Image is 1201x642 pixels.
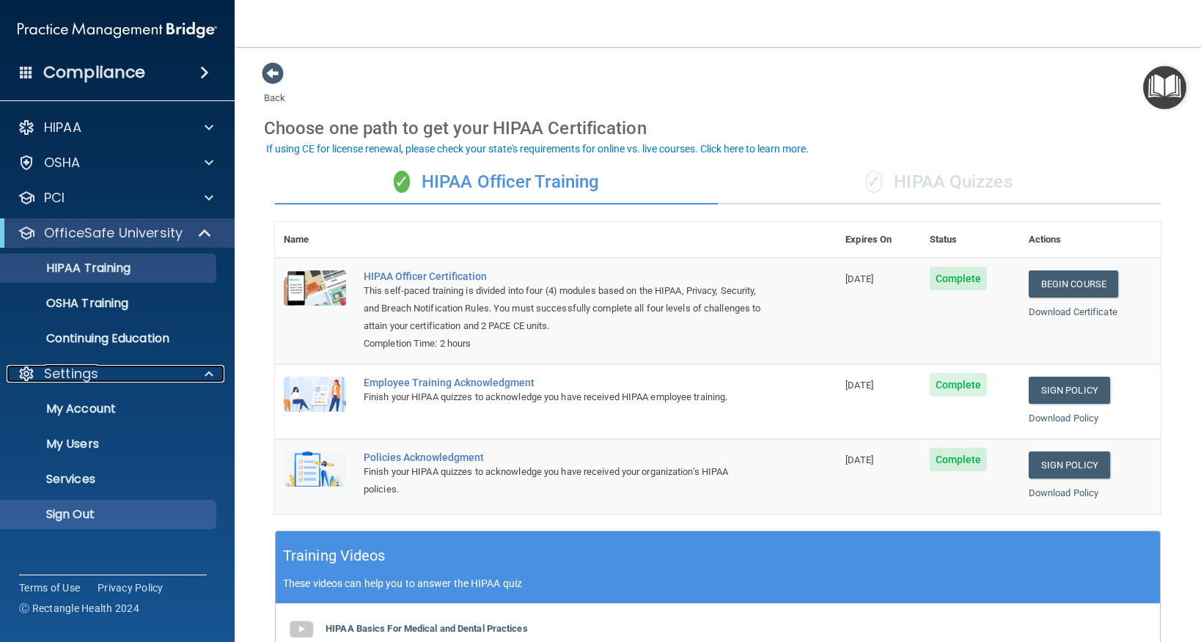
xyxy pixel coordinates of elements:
[18,224,213,242] a: OfficeSafe University
[1020,222,1161,258] th: Actions
[18,154,213,171] a: OSHA
[10,261,131,276] p: HIPAA Training
[845,273,873,284] span: [DATE]
[264,107,1172,150] div: Choose one path to get your HIPAA Certification
[1029,377,1110,404] a: Sign Policy
[364,388,763,406] div: Finish your HIPAA quizzes to acknowledge you have received HIPAA employee training.
[364,463,763,498] div: Finish your HIPAA quizzes to acknowledge you have received your organization’s HIPAA policies.
[1029,451,1110,479] a: Sign Policy
[921,222,1020,258] th: Status
[44,365,98,383] p: Settings
[44,224,183,242] p: OfficeSafe University
[1029,306,1117,317] a: Download Certificate
[283,543,386,569] h5: Training Videos
[930,267,988,290] span: Complete
[266,144,809,154] div: If using CE for license renewal, please check your state's requirements for online vs. live cours...
[43,62,145,83] h4: Compliance
[10,296,128,311] p: OSHA Training
[18,365,213,383] a: Settings
[364,282,763,335] div: This self-paced training is divided into four (4) modules based on the HIPAA, Privacy, Security, ...
[1029,270,1118,298] a: Begin Course
[930,373,988,396] span: Complete
[364,451,763,463] div: Policies Acknowledgment
[264,75,285,103] a: Back
[364,377,763,388] div: Employee Training Acknowledgment
[930,448,988,471] span: Complete
[19,580,80,595] a: Terms of Use
[364,270,763,282] a: HIPAA Officer Certification
[10,331,210,346] p: Continuing Education
[718,160,1161,204] div: HIPAA Quizzes
[326,623,528,634] b: HIPAA Basics For Medical and Dental Practices
[866,171,882,193] span: ✓
[10,472,210,487] p: Services
[10,402,210,416] p: My Account
[275,222,355,258] th: Name
[264,141,811,156] button: If using CE for license renewal, please check your state's requirements for online vs. live cours...
[1029,413,1099,424] a: Download Policy
[98,580,164,595] a: Privacy Policy
[1143,66,1186,109] button: Open Resource Center
[283,578,1153,589] p: These videos can help you to answer the HIPAA quiz
[837,222,920,258] th: Expires On
[44,154,81,171] p: OSHA
[364,335,763,353] div: Completion Time: 2 hours
[18,119,213,136] a: HIPAA
[19,601,139,616] span: Ⓒ Rectangle Health 2024
[10,507,210,522] p: Sign Out
[44,189,65,207] p: PCI
[10,437,210,451] p: My Users
[18,189,213,207] a: PCI
[18,15,217,45] img: PMB logo
[845,454,873,465] span: [DATE]
[1029,487,1099,498] a: Download Policy
[44,119,81,136] p: HIPAA
[394,171,410,193] span: ✓
[947,538,1183,597] iframe: Drift Widget Chat Controller
[275,160,718,204] div: HIPAA Officer Training
[845,380,873,391] span: [DATE]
